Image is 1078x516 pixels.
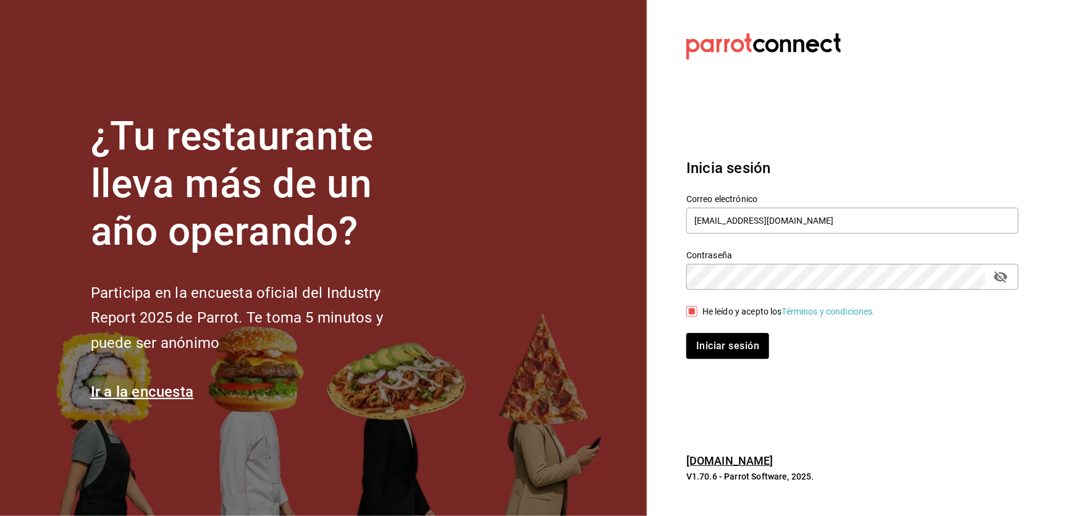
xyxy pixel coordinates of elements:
h3: Inicia sesión [686,157,1019,179]
p: V1.70.6 - Parrot Software, 2025. [686,470,1019,483]
button: passwordField [990,266,1011,287]
h1: ¿Tu restaurante lleva más de un año operando? [91,113,424,255]
a: Términos y condiciones. [782,307,875,316]
label: Correo electrónico [686,195,1019,204]
div: He leído y acepto los [702,305,875,318]
button: Iniciar sesión [686,333,769,359]
input: Ingresa tu correo electrónico [686,208,1019,234]
a: Ir a la encuesta [91,383,194,400]
a: [DOMAIN_NAME] [686,454,773,467]
h2: Participa en la encuesta oficial del Industry Report 2025 de Parrot. Te toma 5 minutos y puede se... [91,281,424,356]
label: Contraseña [686,252,1019,260]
